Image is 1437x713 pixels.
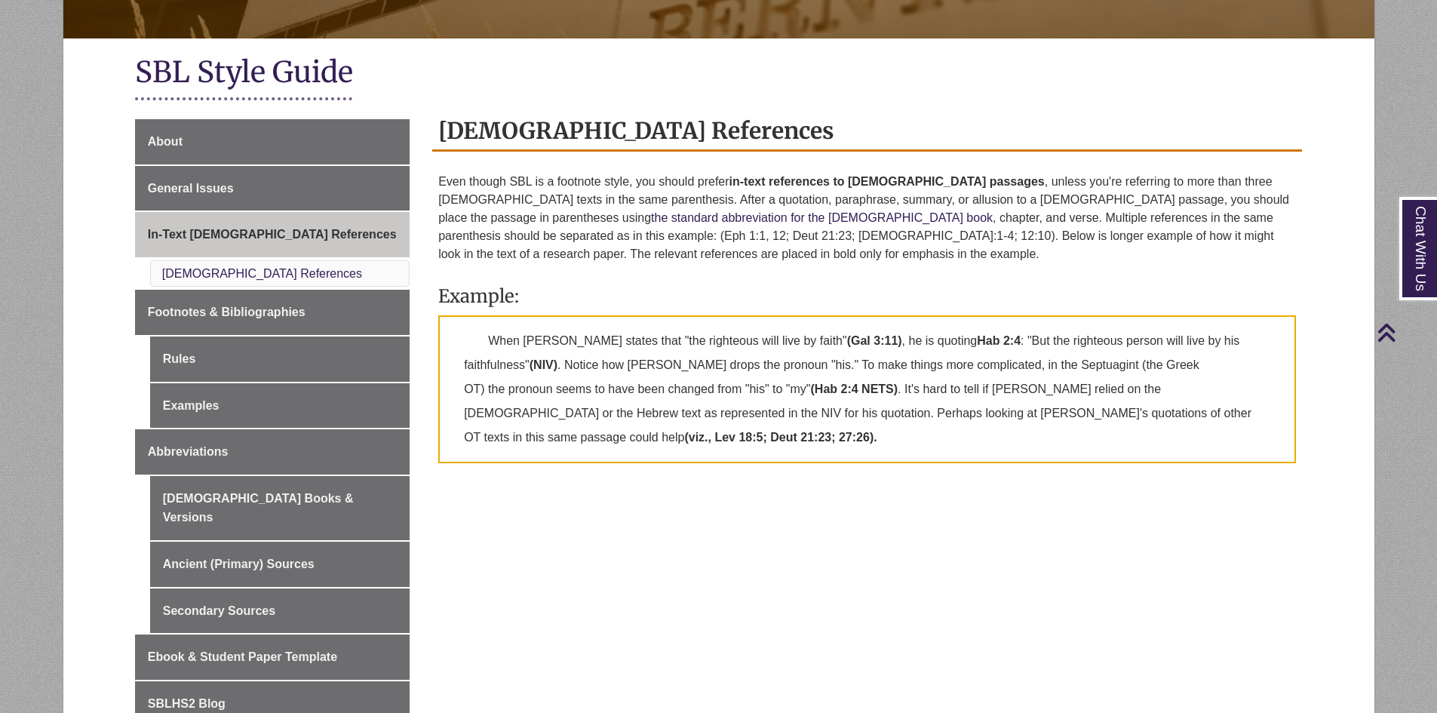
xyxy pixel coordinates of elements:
a: Examples [150,383,410,429]
strong: Hab 2:4 [977,334,1021,347]
a: General Issues [135,166,410,211]
a: [DEMOGRAPHIC_DATA] Books & Versions [150,476,410,540]
span: Footnotes & Bibliographies [148,306,306,318]
a: [DEMOGRAPHIC_DATA] References [162,267,362,280]
p: When [PERSON_NAME] states that "the righteous will live by faith" , he is quoting : "But the righ... [438,315,1296,463]
a: About [135,119,410,164]
h1: SBL Style Guide [135,54,1303,94]
p: Even though SBL is a footnote style, you should prefer , unless you're referring to more than thr... [438,167,1296,269]
strong: (NIV) [530,358,557,371]
a: Secondary Sources [150,589,410,634]
a: Back to Top [1377,322,1433,343]
a: Rules [150,337,410,382]
strong: (viz., Lev 18:5; Deut 21:23; 27:26). [684,431,877,444]
strong: in-text references to [DEMOGRAPHIC_DATA] passages [729,175,1045,188]
a: In-Text [DEMOGRAPHIC_DATA] References [135,212,410,257]
a: Ancient (Primary) Sources [150,542,410,587]
a: Footnotes & Bibliographies [135,290,410,335]
strong: (Hab 2:4 NETS) [811,383,898,395]
h3: Example: [438,284,1296,308]
span: Abbreviations [148,445,229,458]
span: SBLHS2 Blog [148,697,226,710]
strong: (Gal 3:11) [847,334,902,347]
h2: [DEMOGRAPHIC_DATA] References [432,112,1302,152]
a: Abbreviations [135,429,410,475]
a: Ebook & Student Paper Template [135,635,410,680]
span: About [148,135,183,148]
a: the standard abbreviation for the [DEMOGRAPHIC_DATA] book [651,211,993,224]
span: General Issues [148,182,234,195]
span: In-Text [DEMOGRAPHIC_DATA] References [148,228,397,241]
span: Ebook & Student Paper Template [148,650,337,663]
